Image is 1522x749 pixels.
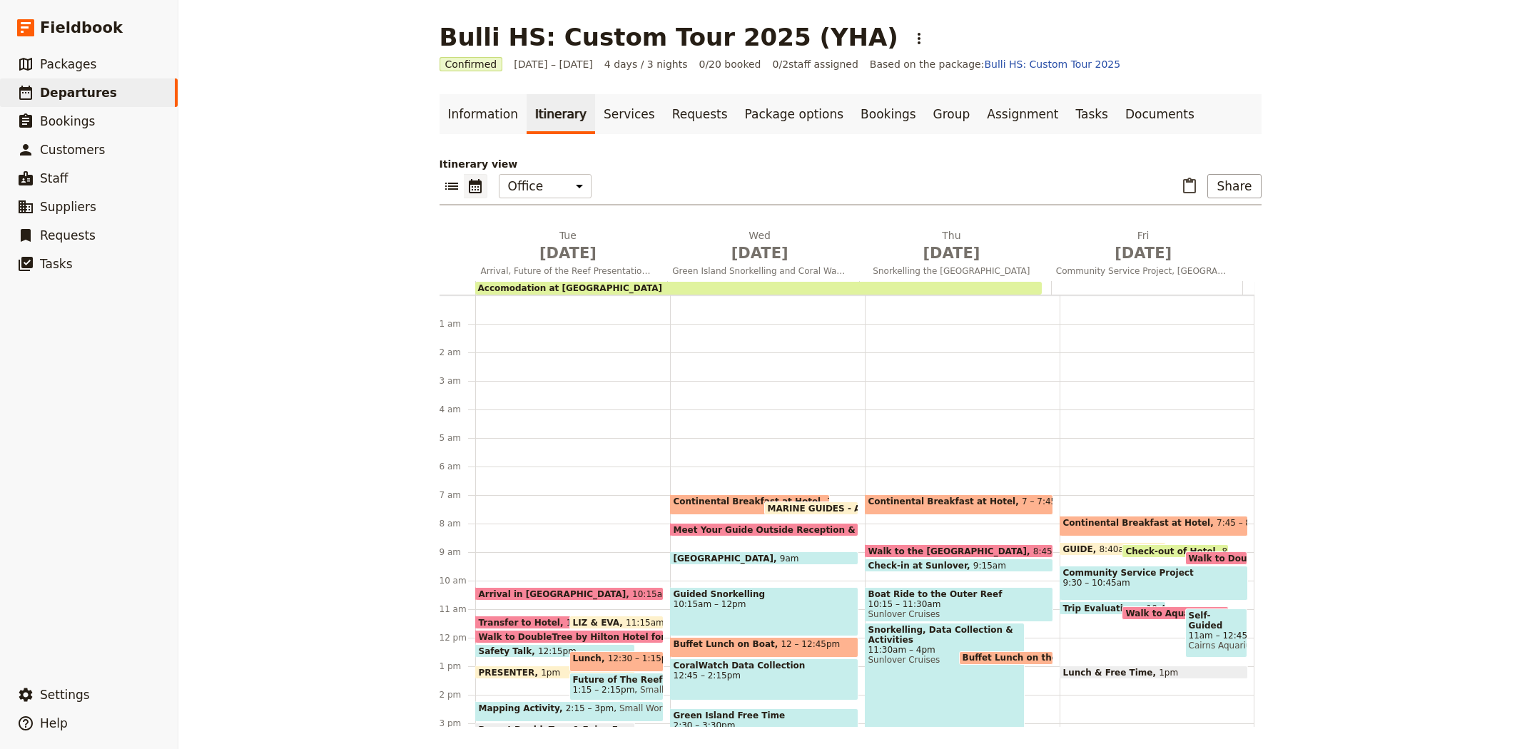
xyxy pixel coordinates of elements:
span: [DATE] – [DATE] [514,57,593,71]
button: Thu [DATE]Snorkelling the [GEOGRAPHIC_DATA] [858,228,1050,281]
div: LIZ & EVA11:15am [569,616,664,629]
a: Services [595,94,664,134]
span: 7 – 7:45am [1022,496,1070,513]
div: Future of The Reef Presentation1:15 – 2:15pmSmall World Journeys [569,673,664,700]
span: Staff [40,171,69,185]
span: Requests [40,228,96,243]
div: CoralWatch Data Collection12:45 – 2:15pm [670,658,858,700]
span: 12:30 – 1:15pm [608,653,675,670]
div: Green Island Free Time2:30 – 3:30pm [670,708,858,736]
div: Walk to the [GEOGRAPHIC_DATA]8:45am [865,544,1053,558]
span: 10:45am [1147,603,1185,613]
span: Guided Snorkelling [674,589,855,599]
div: GUIDE8:40am [1060,542,1167,556]
span: Green Island Free Time [674,710,855,720]
div: Boat Ride to the Outer Reef10:15 – 11:30amSunlover Cruises [865,587,1053,622]
span: 12 – 12:45pm [781,639,840,656]
a: Bookings [852,94,924,134]
span: 7 – 7:45am [827,496,875,513]
div: 11 am [440,603,475,615]
span: Sunlover Cruises [868,655,1021,665]
div: Lunch12:30 – 1:15pm [569,651,664,672]
span: CoralWatch Data Collection [674,661,855,671]
div: Walk to DoubleTree by Hilton Hotel for Service Project [1185,551,1248,565]
span: 10:15 – 11:30am [868,599,1050,609]
span: 2:15 – 3pm [566,703,614,720]
div: 9 am [440,546,475,558]
div: Community Service Project9:30 – 10:45am [1060,566,1248,601]
button: Paste itinerary item [1177,174,1202,198]
span: 9:30 – 10:45am [1063,578,1244,588]
div: 7 am [440,489,475,501]
span: Continental Breakfast at Hotel [868,496,1023,506]
span: Transfer to Hotel [479,618,567,627]
span: Confirmed [440,57,503,71]
span: Based on the package: [870,57,1120,71]
span: Departures [40,86,117,100]
span: Depart DoubleTree & Enjoy Free Time [479,725,666,734]
div: 12 pm [440,632,475,643]
div: MARINE GUIDES - Arrive at Office [764,501,858,515]
a: Group [925,94,979,134]
div: 1 pm [440,661,475,672]
span: Continental Breakfast at Hotel [1063,518,1217,528]
span: 11am – 12:45pm [1189,631,1244,641]
button: Fri [DATE]Community Service Project, [GEOGRAPHIC_DATA], & Departure [1050,228,1242,281]
div: [GEOGRAPHIC_DATA]9am [670,551,858,565]
h1: Bulli HS: Custom Tour 2025 (YHA) [440,23,898,51]
div: 5 am [440,432,475,444]
div: Accomodation at [GEOGRAPHIC_DATA] [475,281,1243,295]
div: 8 am [440,518,475,529]
a: Package options [736,94,852,134]
button: Share [1207,174,1261,198]
span: LIZ & EVA [573,618,626,627]
a: Documents [1117,94,1203,134]
span: [DATE] [672,243,847,264]
h2: Tue [481,228,656,264]
button: Wed [DATE]Green Island Snorkelling and Coral Watch Citizen Science Project [666,228,858,281]
div: 2 pm [440,689,475,700]
p: Itinerary view [440,157,1262,171]
a: Tasks [1067,94,1117,134]
span: Check-out of Hotel [1125,546,1222,556]
span: 0/20 booked [699,57,761,71]
div: Mapping Activity2:15 – 3pmSmall World Journeys [475,701,664,722]
a: Requests [664,94,736,134]
h2: Wed [672,228,847,264]
span: MARINE GUIDES - Arrive at Office [768,504,934,513]
span: 10:15am – 12pm [674,599,855,609]
div: 1 am [440,318,475,330]
span: 1pm [541,668,560,677]
div: Walk to DoubleTree by Hilton Hotel for Lunch & Afternoon Presentation [475,630,664,643]
div: Meet Your Guide Outside Reception & Depart [670,523,858,536]
span: [GEOGRAPHIC_DATA] [674,554,780,563]
div: Continental Breakfast at Hotel7:45 – 8:30am [1060,516,1248,536]
span: Check-in at Sunlover [868,561,973,570]
span: Sunlover Cruises [868,609,1050,619]
span: 1pm [1159,668,1178,677]
span: 2:30 – 3:30pm [674,720,736,730]
span: 7:45 – 8:30am [1217,518,1279,534]
span: 9:15am [973,561,1006,570]
span: 10:15am [632,589,671,598]
div: Arrival in [GEOGRAPHIC_DATA]10:15am [475,587,664,601]
span: 4 days / 3 nights [604,57,688,71]
span: 11:15am [567,618,605,627]
span: Walk to DoubleTree by Hilton Hotel for Service Project [1189,554,1458,563]
span: 12:45 – 2:15pm [674,671,855,681]
span: Continental Breakfast at Hotel [674,496,828,506]
div: 3 pm [440,718,475,729]
span: Self-Guided Cairns Aquarium [1189,611,1244,631]
span: Meet Your Guide Outside Reception & Depart [674,525,898,534]
div: 10 am [440,575,475,586]
button: Calendar view [464,174,487,198]
span: Buffet Lunch on the Boat [963,653,1090,663]
div: Trip Evaluations10:45am [1060,601,1167,615]
span: GUIDE [1063,544,1100,554]
span: 12:15pm [538,646,577,656]
div: Safety Talk12:15pm [475,644,635,658]
span: 9am [780,554,799,563]
span: 8:45am [1033,546,1066,556]
div: 6 am [440,461,475,472]
div: Self-Guided Cairns Aquarium11am – 12:45pmCairns Aquarium [1185,608,1248,658]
